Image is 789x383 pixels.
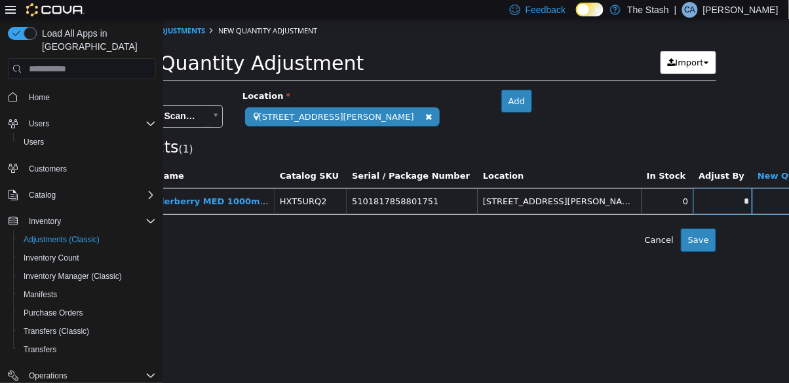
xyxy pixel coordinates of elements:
[24,137,44,147] span: Users
[18,134,49,150] a: Users
[18,268,156,284] span: Inventory Manager (Classic)
[24,289,57,300] span: Manifests
[18,287,156,302] span: Manifests
[13,340,161,359] button: Transfers
[337,71,368,94] button: Add
[682,2,698,18] div: CeCe Acosta
[81,88,276,107] span: [STREET_ADDRESS][PERSON_NAME]
[24,187,61,203] button: Catalog
[18,250,156,266] span: Inventory Count
[18,323,94,339] a: Transfers (Classic)
[29,371,67,381] span: Operations
[29,216,61,227] span: Inventory
[24,344,56,355] span: Transfers
[24,234,100,245] span: Adjustments (Classic)
[13,267,161,285] button: Inventory Manager (Classic)
[24,253,79,263] span: Inventory Count
[13,133,161,151] button: Users
[29,92,50,103] span: Home
[24,116,54,132] button: Users
[79,72,126,82] span: Location
[3,212,161,230] button: Inventory
[24,271,122,282] span: Inventory Manager (Classic)
[474,210,517,233] button: Cancel
[18,287,62,302] a: Manifests
[478,169,529,196] td: 0
[15,124,29,136] small: ( )
[188,151,309,164] button: Serial / Package Number
[29,190,56,200] span: Catalog
[497,32,552,56] button: Import
[54,7,153,16] span: New Quantity Adjustment
[24,213,156,229] span: Inventory
[116,151,178,164] button: Catalog SKU
[319,151,362,164] button: Location
[685,2,696,18] span: CA
[18,305,88,321] a: Purchase Orders
[526,3,566,16] span: Feedback
[535,151,583,164] button: Adjust By
[319,177,474,187] span: [STREET_ADDRESS][PERSON_NAME]
[19,124,26,136] span: 1
[29,119,49,129] span: Users
[18,134,156,150] span: Users
[18,232,105,247] a: Adjustments (Classic)
[483,151,524,164] button: In Stock
[18,342,62,357] a: Transfers
[18,268,127,284] a: Inventory Manager (Classic)
[24,187,156,203] span: Catalog
[3,87,161,106] button: Home
[18,232,156,247] span: Adjustments (Classic)
[627,2,669,18] p: The Stash
[13,230,161,249] button: Adjustments (Classic)
[13,322,161,340] button: Transfers (Classic)
[29,164,67,174] span: Customers
[703,2,779,18] p: [PERSON_NAME]
[18,323,156,339] span: Transfers (Classic)
[24,90,55,105] a: Home
[24,213,66,229] button: Inventory
[18,250,85,266] a: Inventory Count
[13,285,161,304] button: Manifests
[24,116,156,132] span: Users
[3,186,161,204] button: Catalog
[24,308,83,318] span: Purchase Orders
[13,304,161,322] button: Purchase Orders
[18,342,156,357] span: Transfers
[24,88,156,105] span: Home
[517,210,552,233] button: Save
[26,3,85,16] img: Cova
[674,2,677,18] p: |
[594,152,642,162] span: New Qty
[24,160,156,177] span: Customers
[3,115,161,133] button: Users
[512,39,540,48] span: Import
[111,169,183,196] td: HXT5URQ2
[18,305,156,321] span: Purchase Orders
[3,159,161,178] button: Customers
[37,27,156,53] span: Load All Apps in [GEOGRAPHIC_DATA]
[24,326,89,337] span: Transfers (Classic)
[576,3,604,16] input: Dark Mode
[183,169,314,196] td: 5101817858801751
[24,161,72,177] a: Customers
[13,249,161,267] button: Inventory Count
